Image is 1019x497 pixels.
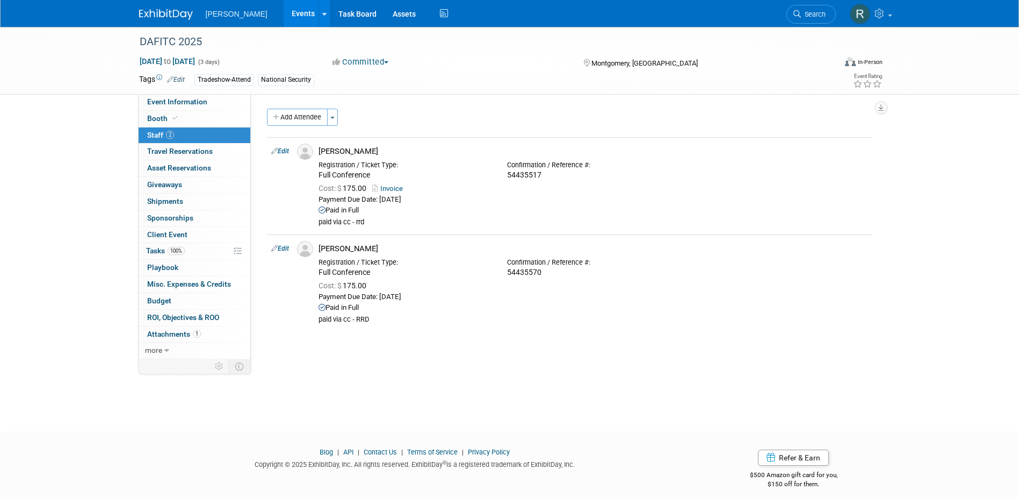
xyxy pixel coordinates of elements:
[139,276,250,293] a: Misc. Expenses & Credits
[139,94,250,110] a: Event Information
[319,293,868,302] div: Payment Due Date: [DATE]
[267,109,328,126] button: Add Attendee
[468,448,510,456] a: Privacy Policy
[758,450,829,466] a: Refer & Earn
[319,171,491,180] div: Full Conference
[206,10,268,18] span: [PERSON_NAME]
[139,227,250,243] a: Client Event
[139,9,193,20] img: ExhibitDay
[772,56,883,72] div: Event Format
[399,448,406,456] span: |
[147,164,211,172] span: Asset Reservations
[319,218,868,227] div: paid via cc - rrd
[147,296,171,305] span: Budget
[319,184,371,193] span: 175.00
[147,114,180,123] span: Booth
[443,460,446,466] sup: ®
[139,210,250,226] a: Sponsorships
[147,313,219,322] span: ROI, Objectives & ROO
[845,58,856,66] img: Format-Inperson.png
[407,448,458,456] a: Terms of Service
[147,280,231,288] span: Misc. Expenses & Credits
[197,59,220,66] span: (3 days)
[319,303,868,313] div: Paid in Full
[343,448,353,456] a: API
[850,4,870,24] img: Rebecca Deis
[193,330,201,338] span: 1
[319,281,371,290] span: 175.00
[147,230,187,239] span: Client Event
[139,160,250,176] a: Asset Reservations
[172,115,178,121] i: Booth reservation complete
[459,448,466,456] span: |
[355,448,362,456] span: |
[319,206,868,215] div: Paid in Full
[139,177,250,193] a: Giveaways
[139,243,250,259] a: Tasks100%
[707,480,880,489] div: $150 off for them.
[146,246,185,255] span: Tasks
[147,263,178,272] span: Playbook
[786,5,836,24] a: Search
[139,457,691,470] div: Copyright © 2025 ExhibitDay, Inc. All rights reserved. ExhibitDay is a registered trademark of Ex...
[507,161,680,169] div: Confirmation / Reference #:
[319,258,491,267] div: Registration / Ticket Type:
[139,127,250,144] a: Staff2
[194,74,254,86] div: Tradeshow-Attend
[147,214,193,222] span: Sponsorships
[139,343,250,359] a: more
[329,56,393,68] button: Committed
[853,74,882,79] div: Event Rating
[162,57,172,66] span: to
[166,131,174,139] span: 2
[139,74,185,86] td: Tags
[319,244,868,254] div: [PERSON_NAME]
[168,247,185,255] span: 100%
[147,197,183,205] span: Shipments
[139,144,250,160] a: Travel Reservations
[271,245,289,252] a: Edit
[335,448,342,456] span: |
[147,330,201,338] span: Attachments
[319,146,868,157] div: [PERSON_NAME]
[139,326,250,343] a: Attachments1
[297,241,313,257] img: Associate-Profile-5.png
[147,131,174,139] span: Staff
[271,147,289,155] a: Edit
[139,194,250,210] a: Shipments
[319,195,868,204] div: Payment Due Date: [DATE]
[147,180,182,189] span: Giveaways
[136,32,820,52] div: DAFITC 2025
[139,310,250,326] a: ROI, Objectives & ROO
[364,448,397,456] a: Contact Us
[507,268,680,278] div: 54435570
[258,74,314,86] div: National Security
[319,268,491,278] div: Full Conference
[319,184,343,193] span: Cost: $
[707,464,880,488] div: $500 Amazon gift card for you,
[320,448,333,456] a: Blog
[591,59,698,67] span: Montgomery, [GEOGRAPHIC_DATA]
[139,56,196,66] span: [DATE] [DATE]
[372,184,407,193] a: Invoice
[147,97,207,106] span: Event Information
[210,359,229,373] td: Personalize Event Tab Strip
[139,260,250,276] a: Playbook
[319,315,868,324] div: paid via cc - RRD
[319,161,491,169] div: Registration / Ticket Type:
[297,144,313,160] img: Associate-Profile-5.png
[139,293,250,309] a: Budget
[228,359,250,373] td: Toggle Event Tabs
[167,76,185,83] a: Edit
[319,281,343,290] span: Cost: $
[139,111,250,127] a: Booth
[145,346,162,354] span: more
[857,58,883,66] div: In-Person
[147,147,213,155] span: Travel Reservations
[507,258,680,267] div: Confirmation / Reference #:
[801,10,826,18] span: Search
[507,171,680,180] div: 54435517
